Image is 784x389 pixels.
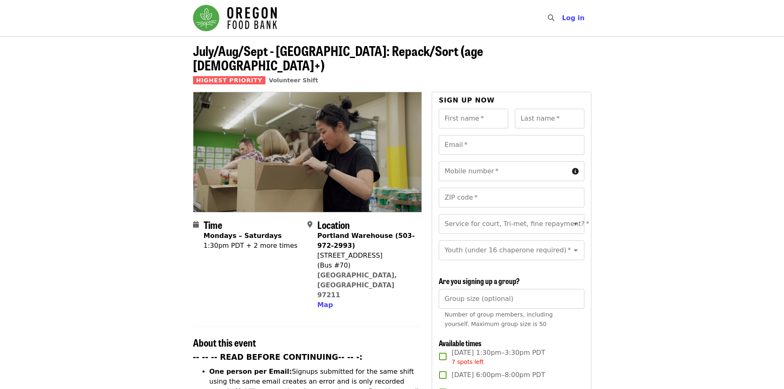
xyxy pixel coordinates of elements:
input: Last name [515,109,584,128]
i: calendar icon [193,221,199,228]
span: [DATE] 6:00pm–8:00pm PDT [451,370,545,380]
span: Are you signing up a group? [439,275,520,286]
i: circle-info icon [572,168,579,175]
span: About this event [193,335,256,349]
input: Email [439,135,584,155]
button: Open [570,218,582,230]
span: Sign up now [439,96,495,104]
button: Open [570,245,582,256]
span: Map [317,301,333,309]
i: map-marker-alt icon [307,221,312,228]
button: Map [317,300,333,310]
div: (Bus #70) [317,261,415,270]
div: 1:30pm PDT + 2 more times [204,241,298,251]
span: Number of group members, including yourself. Maximum group size is 50 [444,311,553,327]
strong: -- -- -- READ BEFORE CONTINUING-- -- -: [193,353,363,361]
button: Log in [555,10,591,26]
strong: One person per Email: [209,368,292,375]
span: July/Aug/Sept - [GEOGRAPHIC_DATA]: Repack/Sort (age [DEMOGRAPHIC_DATA]+) [193,41,483,75]
span: 7 spots left [451,359,484,365]
strong: Mondays – Saturdays [204,232,282,240]
input: Search [559,8,566,28]
a: Volunteer Shift [269,77,318,84]
span: Log in [562,14,584,22]
input: First name [439,109,508,128]
span: [DATE] 1:30pm–3:30pm PDT [451,348,545,366]
span: Location [317,217,350,232]
strong: Portland Warehouse (503-972-2993) [317,232,415,249]
img: Oregon Food Bank - Home [193,5,277,31]
span: Highest Priority [193,76,266,84]
div: [STREET_ADDRESS] [317,251,415,261]
input: [object Object] [439,289,584,309]
i: search icon [548,14,554,22]
img: July/Aug/Sept - Portland: Repack/Sort (age 8+) organized by Oregon Food Bank [193,92,422,212]
a: [GEOGRAPHIC_DATA], [GEOGRAPHIC_DATA] 97211 [317,271,397,299]
input: ZIP code [439,188,584,207]
input: Mobile number [439,161,568,181]
span: Available times [439,338,482,348]
span: Time [204,217,222,232]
